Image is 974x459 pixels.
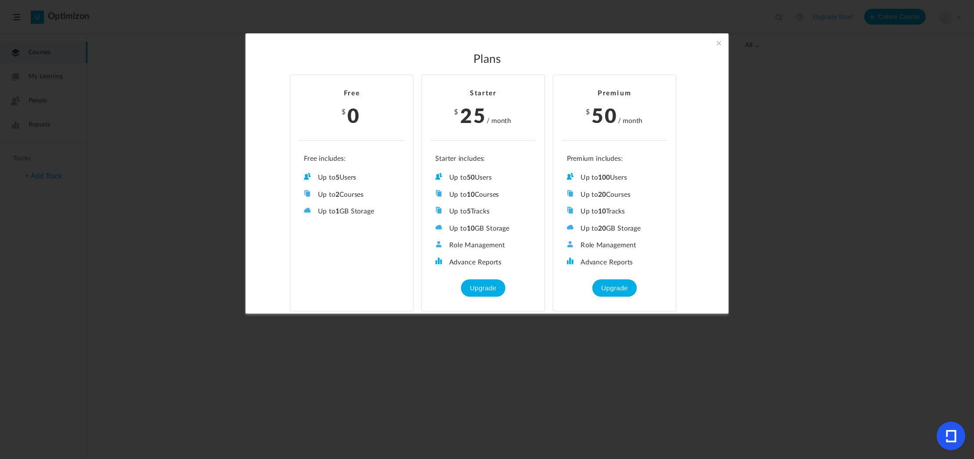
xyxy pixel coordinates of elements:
b: 100 [598,174,610,181]
b: 5 [467,208,471,215]
h2: Plans [265,53,709,67]
li: Up to GB Storage [304,206,400,216]
span: 50 [592,100,618,128]
b: 10 [598,208,606,215]
b: 50 [467,174,475,181]
li: Up to Tracks [567,206,663,216]
b: 10 [467,225,475,231]
li: Up to Courses [435,190,531,199]
button: Upgrade [461,279,505,296]
b: 20 [598,225,606,231]
li: Up to GB Storage [567,224,663,233]
h2: Free [299,89,404,98]
h2: Starter [430,89,536,98]
li: Up to Tracks [435,206,531,216]
span: $ [586,108,591,115]
li: Up to Courses [567,190,663,199]
b: 2 [335,191,339,198]
cite: / month [618,116,642,126]
button: Upgrade [592,279,636,296]
li: Up to Users [435,173,531,182]
li: Role Management [567,240,663,249]
li: Up to Courses [304,190,400,199]
li: Role Management [435,240,531,249]
li: Advance Reports [435,257,531,267]
b: 20 [598,191,606,198]
li: Advance Reports [567,257,663,267]
span: 25 [460,100,487,128]
li: Up to GB Storage [435,224,531,233]
span: $ [454,108,459,115]
h2: Premium [562,89,667,98]
li: Up to Users [567,173,663,182]
span: 0 [347,100,361,128]
li: Up to Users [304,173,400,182]
b: 10 [467,191,475,198]
b: 1 [335,208,339,215]
cite: / month [487,116,511,126]
b: 5 [335,174,339,181]
span: $ [342,108,346,115]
